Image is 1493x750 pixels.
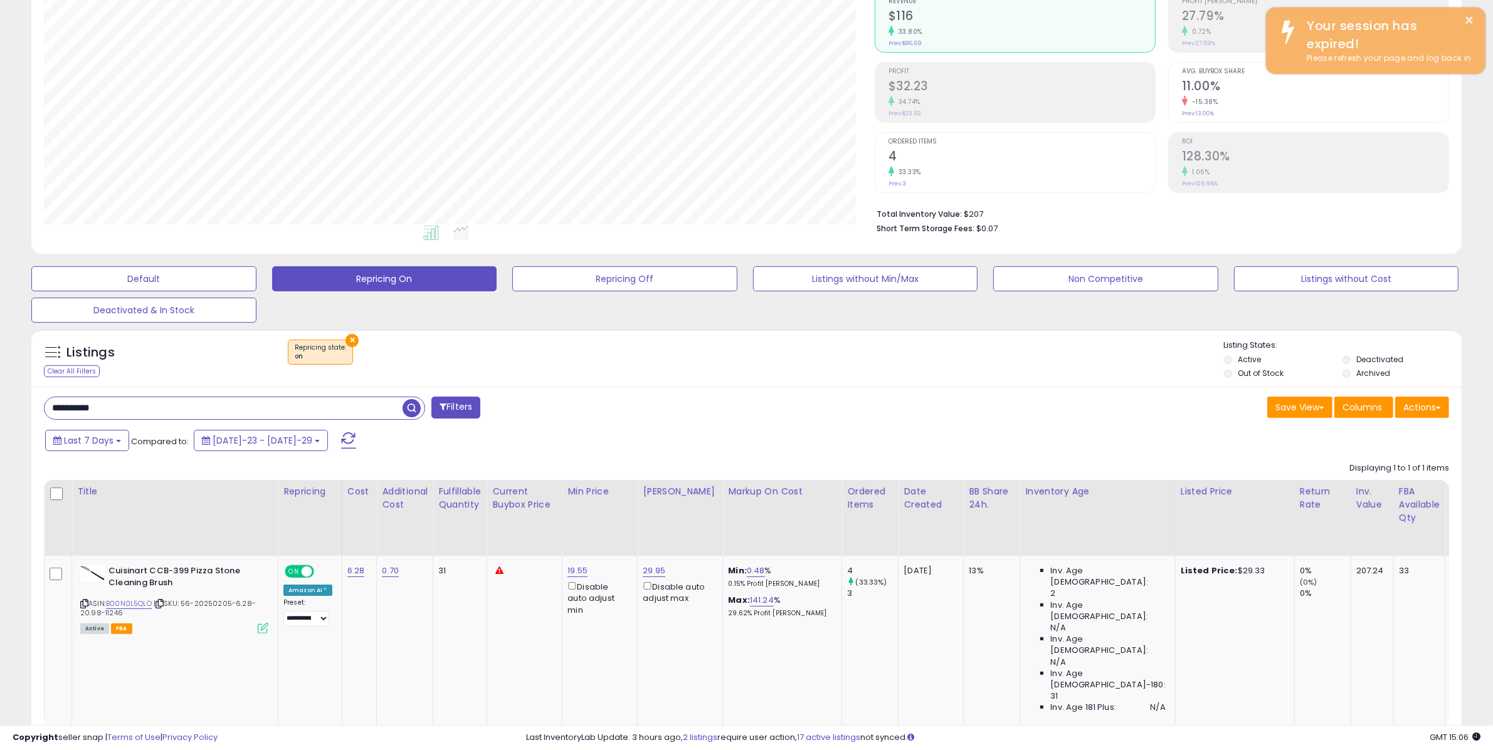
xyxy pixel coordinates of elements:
div: Amazon AI * [283,585,332,596]
span: All listings currently available for purchase on Amazon [80,623,109,634]
span: ROI [1182,138,1448,145]
a: Privacy Policy [162,731,218,743]
div: Date Created [904,485,958,511]
span: N/A [1050,657,1065,668]
div: Cost [347,485,372,498]
span: Inv. Age 181 Plus: [1050,702,1116,713]
small: Prev: $86.69 [889,39,922,47]
div: Disable auto adjust max [643,580,713,604]
div: BB Share 24h. [969,485,1015,511]
b: Total Inventory Value: [877,209,962,219]
b: Max: [728,594,750,606]
span: 2025-08-15 15:06 GMT [1430,731,1480,743]
small: Prev: 3 [889,180,906,187]
div: 207.24 [1356,565,1384,576]
span: Repricing state : [295,343,346,362]
div: Return Rate [1300,485,1346,511]
div: ASIN: [80,565,268,632]
div: % [728,595,832,618]
div: % [728,565,832,588]
h2: $116 [889,9,1155,26]
p: 29.62% Profit [PERSON_NAME] [728,609,832,618]
h2: 27.79% [1182,9,1448,26]
span: $0.07 [976,222,998,234]
a: 2 listings [683,731,717,743]
p: Listing States: [1224,340,1462,352]
span: Last 7 Days [64,434,113,447]
small: (0%) [1300,577,1317,587]
small: (33.33%) [856,577,887,587]
span: 31 [1050,690,1058,702]
a: Terms of Use [107,731,161,743]
a: 19.55 [567,565,588,577]
h2: 128.30% [1182,149,1448,166]
h5: Listings [66,344,115,362]
div: [PERSON_NAME] [643,485,717,498]
span: Ordered Items [889,138,1155,145]
small: 33.33% [894,167,921,177]
span: N/A [1050,622,1065,633]
div: Current Buybox Price [492,485,557,511]
span: Inv. Age [DEMOGRAPHIC_DATA]: [1050,600,1165,622]
div: Disable auto adjust min [567,580,628,616]
div: Fulfillable Quantity [438,485,482,511]
div: Your session has expired! [1297,17,1476,53]
span: Profit [889,68,1155,75]
div: Repricing [283,485,337,498]
button: Actions [1395,397,1449,418]
small: 0.72% [1188,27,1211,36]
b: Short Term Storage Fees: [877,223,974,234]
div: $29.33 [1181,565,1285,576]
button: [DATE]-23 - [DATE]-29 [194,430,328,451]
button: Non Competitive [993,266,1218,291]
button: Filters [431,397,480,419]
button: × [346,334,359,347]
a: 17 active listings [797,731,860,743]
div: Inventory Age [1025,485,1169,498]
span: Inv. Age [DEMOGRAPHIC_DATA]: [1050,565,1165,588]
small: Prev: $23.92 [889,110,921,117]
img: 21Pca-AhA5L._SL40_.jpg [80,565,105,581]
span: Compared to: [131,435,189,447]
a: 6.28 [347,565,365,577]
b: Cuisinart CCB-399 Pizza Stone Cleaning Brush [108,565,261,591]
label: Active [1238,354,1261,365]
button: Save View [1267,397,1332,418]
div: Listed Price [1181,485,1289,498]
div: Clear All Filters [44,365,100,377]
button: Columns [1334,397,1393,418]
span: FBA [111,623,132,634]
div: 3 [847,588,898,599]
div: Preset: [283,598,332,627]
h2: $32.23 [889,79,1155,96]
button: × [1465,13,1475,28]
span: ON [286,566,302,577]
button: Deactivated & In Stock [31,298,256,323]
b: Listed Price: [1181,565,1238,576]
button: Default [31,266,256,291]
small: 34.74% [894,97,921,107]
b: Min: [728,565,747,576]
div: [DATE] [904,565,954,576]
a: 141.24 [750,594,774,607]
small: Prev: 126.96% [1182,180,1218,187]
small: 1.06% [1188,167,1210,177]
strong: Copyright [13,731,58,743]
span: OFF [312,566,332,577]
div: FBA Available Qty [1399,485,1440,524]
button: Repricing On [272,266,497,291]
li: $207 [877,206,1440,221]
a: 0.70 [382,565,399,577]
small: Prev: 27.59% [1182,39,1215,47]
div: seller snap | | [13,732,218,744]
div: 31 [438,565,477,576]
div: Additional Cost [382,485,428,511]
label: Archived [1356,368,1390,378]
label: Out of Stock [1238,368,1284,378]
th: The percentage added to the cost of goods (COGS) that forms the calculator for Min & Max prices. [723,480,842,556]
div: Please refresh your page and log back in [1297,53,1476,65]
div: 0% [1300,588,1351,599]
span: Avg. Buybox Share [1182,68,1448,75]
a: 29.95 [643,565,665,577]
label: Deactivated [1356,354,1403,365]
